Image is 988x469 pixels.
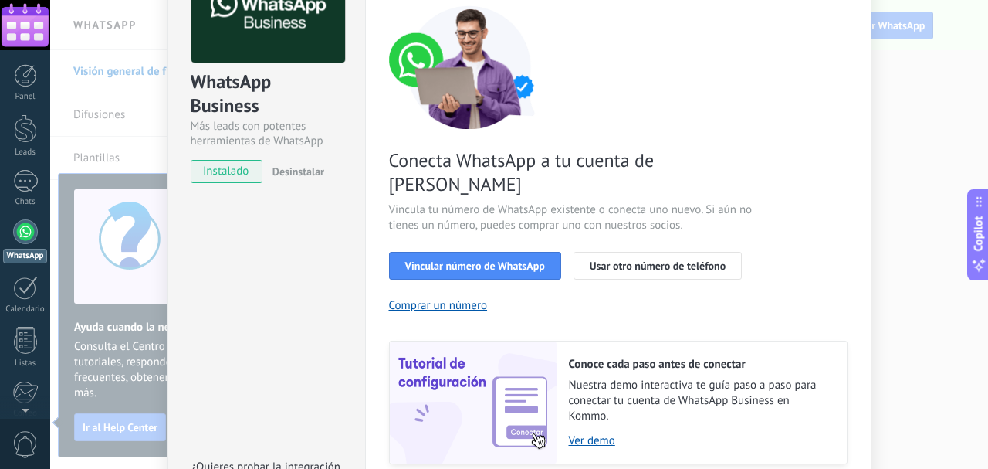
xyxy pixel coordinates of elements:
a: Ver demo [569,433,831,448]
img: connect number [389,5,551,129]
div: Más leads con potentes herramientas de WhatsApp [191,119,343,148]
span: Usar otro número de teléfono [590,260,726,271]
button: Vincular número de WhatsApp [389,252,561,280]
div: Leads [3,148,48,158]
span: Nuestra demo interactiva te guía paso a paso para conectar tu cuenta de WhatsApp Business en Kommo. [569,378,831,424]
span: Vincula tu número de WhatsApp existente o conecta uno nuevo. Si aún no tienes un número, puedes c... [389,202,756,233]
button: Desinstalar [266,160,324,183]
div: Calendario [3,304,48,314]
div: WhatsApp [3,249,47,263]
div: Panel [3,92,48,102]
div: Chats [3,197,48,207]
span: instalado [191,160,262,183]
h2: Conoce cada paso antes de conectar [569,357,831,372]
button: Usar otro número de teléfono [574,252,742,280]
span: Conecta WhatsApp a tu cuenta de [PERSON_NAME] [389,148,756,196]
div: Listas [3,359,48,369]
button: Comprar un número [389,298,488,313]
span: Desinstalar [272,165,324,178]
div: WhatsApp Business [191,70,343,119]
span: Copilot [971,216,986,251]
span: Vincular número de WhatsApp [405,260,545,271]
